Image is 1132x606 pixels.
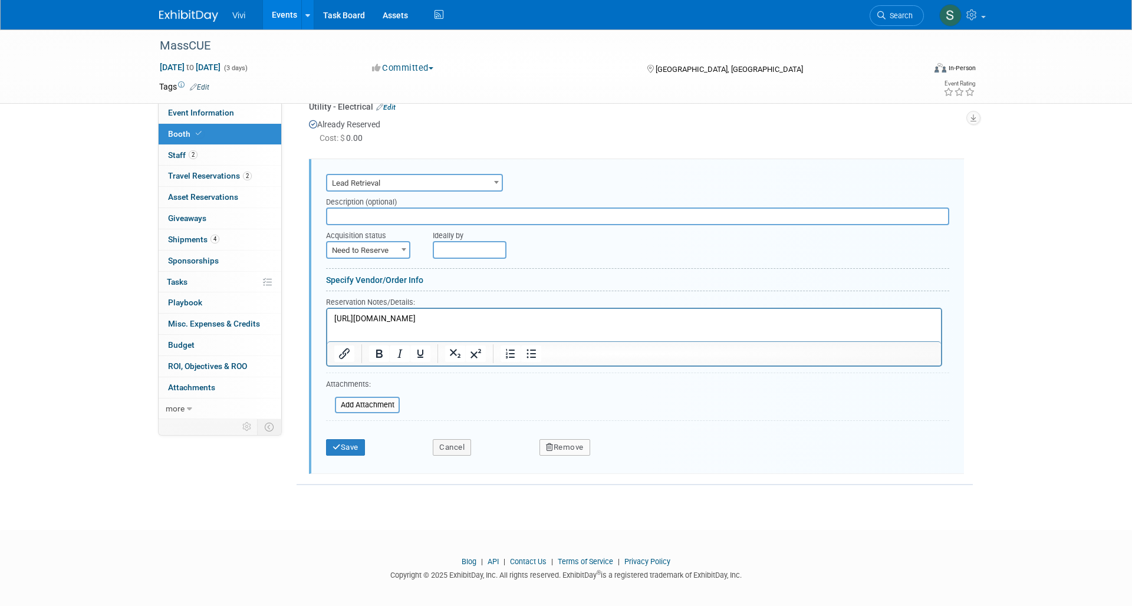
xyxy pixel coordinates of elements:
[159,398,281,419] a: more
[168,383,215,392] span: Attachments
[854,61,976,79] div: Event Format
[309,101,964,113] div: Utility - Electrical
[159,292,281,313] a: Playbook
[466,345,486,362] button: Superscript
[159,103,281,123] a: Event Information
[159,377,281,398] a: Attachments
[223,64,248,72] span: (3 days)
[159,10,218,22] img: ExhibitDay
[159,251,281,271] a: Sponsorships
[243,172,252,180] span: 2
[326,296,942,308] div: Reservation Notes/Details:
[462,557,476,566] a: Blog
[159,166,281,186] a: Travel Reservations2
[159,314,281,334] a: Misc. Expenses & Credits
[156,35,906,57] div: MassCUE
[326,439,365,456] button: Save
[159,356,281,377] a: ROI, Objectives & ROO
[159,62,221,73] span: [DATE] [DATE]
[939,4,962,27] img: Sara Membreno
[376,103,396,111] a: Edit
[390,345,410,362] button: Italic
[159,335,281,355] a: Budget
[433,225,896,241] div: Ideally by
[433,439,471,456] button: Cancel
[597,569,601,576] sup: ®
[656,65,803,74] span: [GEOGRAPHIC_DATA], [GEOGRAPHIC_DATA]
[210,235,219,243] span: 4
[159,208,281,229] a: Giveaways
[320,133,367,143] span: 0.00
[166,404,185,413] span: more
[232,11,245,20] span: Vivi
[548,557,556,566] span: |
[168,108,234,117] span: Event Information
[168,150,198,160] span: Staff
[168,192,238,202] span: Asset Reservations
[327,175,502,192] span: Lead Retrieval
[368,62,438,74] button: Committed
[445,345,465,362] button: Subscript
[189,150,198,159] span: 2
[326,275,423,285] a: Specify Vendor/Order Info
[326,174,503,192] span: Lead Retrieval
[478,557,486,566] span: |
[510,557,547,566] a: Contact Us
[327,309,941,341] iframe: Rich Text Area
[326,379,400,393] div: Attachments:
[870,5,924,26] a: Search
[624,557,670,566] a: Privacy Policy
[159,272,281,292] a: Tasks
[934,63,946,73] img: Format-Inperson.png
[168,298,202,307] span: Playbook
[159,187,281,208] a: Asset Reservations
[159,81,209,93] td: Tags
[168,171,252,180] span: Travel Reservations
[615,557,623,566] span: |
[159,229,281,250] a: Shipments4
[185,62,196,72] span: to
[159,145,281,166] a: Staff2
[326,241,410,259] span: Need to Reserve
[558,557,613,566] a: Terms of Service
[167,277,187,286] span: Tasks
[168,129,204,139] span: Booth
[886,11,913,20] span: Search
[327,242,409,259] span: Need to Reserve
[237,419,258,434] td: Personalize Event Tab Strip
[334,345,354,362] button: Insert/edit link
[521,345,541,362] button: Bullet list
[501,345,521,362] button: Numbered list
[168,319,260,328] span: Misc. Expenses & Credits
[948,64,976,73] div: In-Person
[168,256,219,265] span: Sponsorships
[369,345,389,362] button: Bold
[326,225,415,241] div: Acquisition status
[309,113,964,154] div: Already Reserved
[539,439,590,456] button: Remove
[168,235,219,244] span: Shipments
[190,83,209,91] a: Edit
[258,419,282,434] td: Toggle Event Tabs
[168,213,206,223] span: Giveaways
[168,361,247,371] span: ROI, Objectives & ROO
[159,124,281,144] a: Booth
[488,557,499,566] a: API
[410,345,430,362] button: Underline
[196,130,202,137] i: Booth reservation complete
[326,192,949,208] div: Description (optional)
[501,557,508,566] span: |
[943,81,975,87] div: Event Rating
[168,340,195,350] span: Budget
[320,133,346,143] span: Cost: $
